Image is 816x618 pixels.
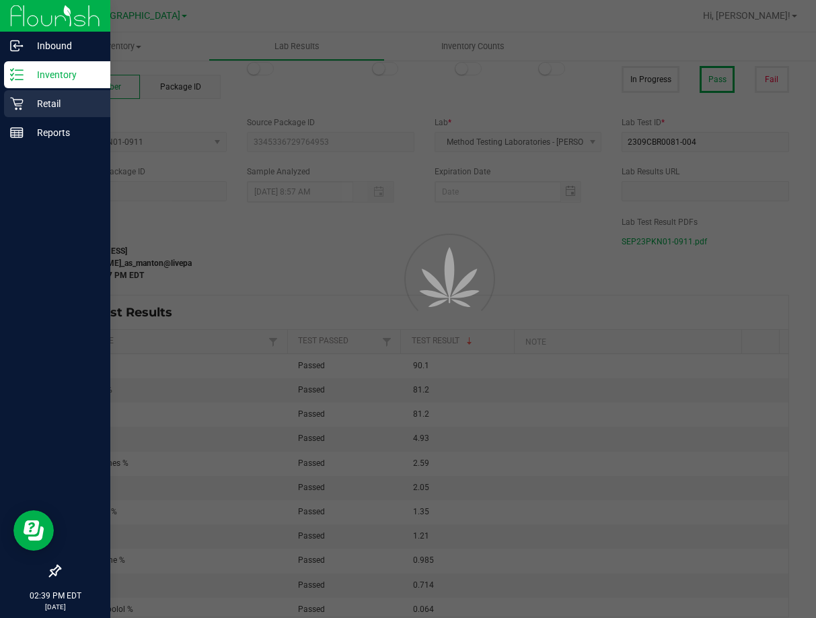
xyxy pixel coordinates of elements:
inline-svg: Reports [10,126,24,139]
p: 02:39 PM EDT [6,590,104,602]
inline-svg: Retail [10,97,24,110]
p: Reports [24,125,104,141]
iframe: Resource center [13,510,54,551]
p: Inbound [24,38,104,54]
inline-svg: Inbound [10,39,24,53]
p: [DATE] [6,602,104,612]
p: Retail [24,96,104,112]
p: Inventory [24,67,104,83]
inline-svg: Inventory [10,68,24,81]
